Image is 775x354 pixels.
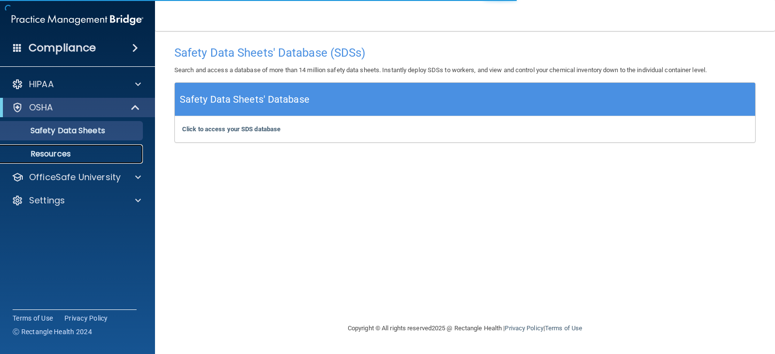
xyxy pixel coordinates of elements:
[12,195,141,206] a: Settings
[505,324,543,332] a: Privacy Policy
[6,149,139,159] p: Resources
[182,125,280,133] a: Click to access your SDS database
[29,195,65,206] p: Settings
[13,327,92,337] span: Ⓒ Rectangle Health 2024
[13,313,53,323] a: Terms of Use
[174,46,756,59] h4: Safety Data Sheets' Database (SDSs)
[12,171,141,183] a: OfficeSafe University
[180,91,310,108] h5: Safety Data Sheets' Database
[174,64,756,76] p: Search and access a database of more than 14 million safety data sheets. Instantly deploy SDSs to...
[6,126,139,136] p: Safety Data Sheets
[12,78,141,90] a: HIPAA
[12,102,140,113] a: OSHA
[64,313,108,323] a: Privacy Policy
[12,10,143,30] img: PMB logo
[29,171,121,183] p: OfficeSafe University
[29,78,54,90] p: HIPAA
[288,313,642,344] div: Copyright © All rights reserved 2025 @ Rectangle Health | |
[29,102,53,113] p: OSHA
[29,41,96,55] h4: Compliance
[545,324,582,332] a: Terms of Use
